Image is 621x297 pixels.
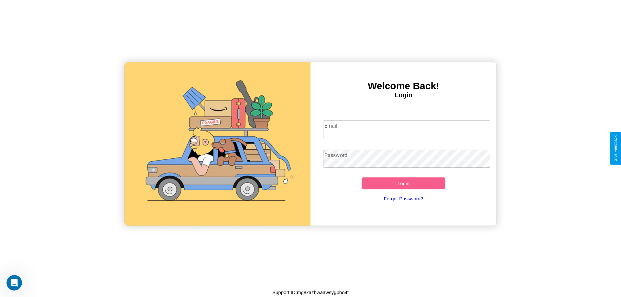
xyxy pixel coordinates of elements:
[310,91,496,99] h4: Login
[125,62,310,226] img: gif
[6,275,22,291] iframe: Intercom live chat
[320,189,487,208] a: Forgot Password?
[272,288,349,297] p: Support ID: mg8kazbwaawsygbho4t
[362,177,445,189] button: Login
[613,135,618,162] div: Give Feedback
[310,80,496,91] h3: Welcome Back!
